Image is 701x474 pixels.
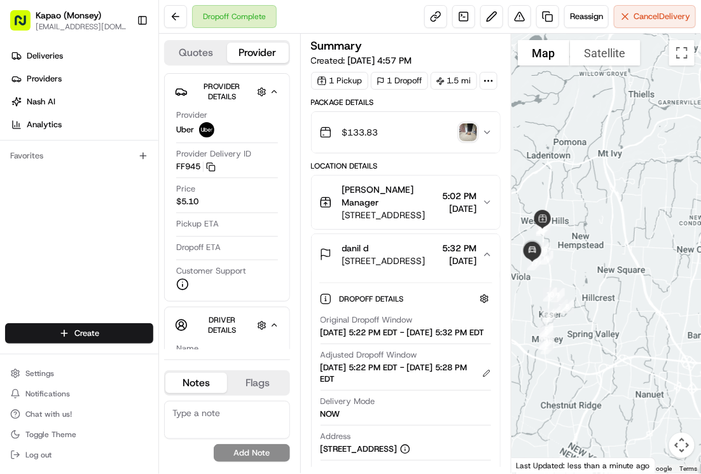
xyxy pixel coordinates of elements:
span: [DATE] 4:57 PM [348,55,412,66]
div: Start new chat [43,122,209,135]
button: Show satellite imagery [570,40,641,66]
button: danil d[STREET_ADDRESS]5:32 PM[DATE] [312,234,500,275]
button: FF945 [176,161,216,172]
span: [STREET_ADDRESS] [342,254,426,267]
span: Nash AI [27,96,55,108]
a: Nash AI [5,92,158,112]
span: Provider [176,109,207,121]
span: Dropoff ETA [176,242,221,253]
div: 5 [534,317,559,342]
img: photo_proof_of_delivery image [459,123,477,141]
a: Powered byPylon [90,216,154,226]
button: Flags [227,373,289,393]
span: Customer Support [176,265,246,277]
span: [PERSON_NAME] Manager [342,183,438,209]
span: Create [74,328,99,339]
a: Analytics [5,115,158,135]
div: 1 Dropoff [371,72,428,90]
span: Deliveries [27,50,63,62]
h3: Summary [311,40,363,52]
button: [PERSON_NAME] Manager[STREET_ADDRESS]5:02 PM[DATE] [312,176,500,229]
div: 10 [538,282,562,307]
input: Clear [33,83,210,96]
div: 1 [536,335,560,359]
span: Name [176,343,198,354]
span: Notifications [25,389,70,399]
button: Provider [227,43,289,63]
span: Uber [176,124,194,136]
button: Log out [5,446,153,464]
img: 1736555255976-a54dd68f-1ca7-489b-9aae-adbdc363a1c4 [13,122,36,145]
div: NOW [321,408,340,420]
div: 6 [537,303,561,328]
div: 11 [534,246,559,270]
button: Provider Details [175,79,279,104]
div: 💻 [108,186,118,197]
a: 📗Knowledge Base [8,180,102,203]
button: Notes [165,373,227,393]
button: Show street map [518,40,570,66]
a: Terms (opens in new tab) [679,465,697,472]
span: Address [321,431,351,442]
span: Provider Delivery ID [176,148,251,160]
span: Toggle Theme [25,429,76,440]
span: Price [176,183,195,195]
button: [EMAIL_ADDRESS][DOMAIN_NAME] [36,22,127,32]
button: Settings [5,365,153,382]
div: 8 [555,295,580,319]
span: Dropoff Details [340,294,406,304]
div: [DATE] 5:22 PM EDT - [DATE] 5:32 PM EDT [321,327,485,338]
span: [DATE] [443,254,477,267]
button: Chat with us! [5,405,153,423]
div: We're available if you need us! [43,135,161,145]
span: Reassign [570,11,603,22]
div: 15 [533,211,557,235]
div: 2 [534,331,559,355]
span: Log out [25,450,52,460]
p: Welcome 👋 [13,52,232,72]
span: Adjusted Dropoff Window [321,349,417,361]
button: Toggle Theme [5,426,153,443]
button: $133.83photo_proof_of_delivery image [312,112,500,153]
div: 16 [532,237,556,261]
div: 9 [546,283,570,307]
div: 1 Pickup [311,72,368,90]
button: Reassign [564,5,609,28]
button: Kapao (Monsey) [36,9,101,22]
span: Original Dropoff Window [321,314,413,326]
span: Provider Details [204,81,240,102]
button: Start new chat [216,126,232,141]
span: Pickup ETA [176,218,219,230]
button: Kapao (Monsey)[EMAIL_ADDRESS][DOMAIN_NAME] [5,5,132,36]
div: Favorites [5,146,153,166]
button: CancelDelivery [614,5,696,28]
button: Create [5,323,153,344]
span: Pylon [127,216,154,226]
span: Providers [27,73,62,85]
span: 5:02 PM [443,190,477,202]
span: Knowledge Base [25,185,97,198]
div: [STREET_ADDRESS] [321,443,410,455]
span: [STREET_ADDRESS] [342,209,438,221]
img: uber-new-logo.jpeg [199,122,214,137]
span: danil d [342,242,369,254]
a: Open this area in Google Maps (opens a new window) [515,457,557,473]
span: $5.10 [176,196,198,207]
div: 📗 [13,186,23,197]
span: Driver Details [208,315,236,335]
a: Deliveries [5,46,158,66]
button: Quotes [165,43,227,63]
img: Nash [13,13,38,39]
button: Toggle fullscreen view [669,40,695,66]
div: 3 [534,329,559,353]
span: Created: [311,54,412,67]
div: Last Updated: less than a minute ago [511,457,656,473]
span: Settings [25,368,54,379]
span: API Documentation [120,185,204,198]
a: Providers [5,69,158,89]
a: 💻API Documentation [102,180,209,203]
span: 5:32 PM [443,242,477,254]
